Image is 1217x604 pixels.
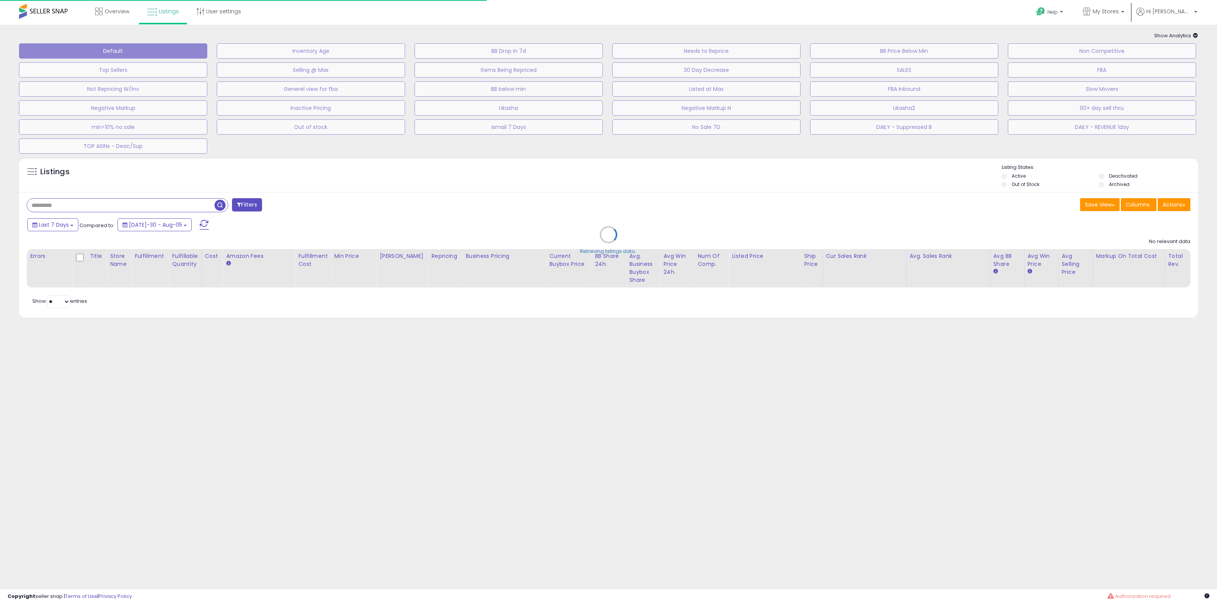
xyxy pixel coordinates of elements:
button: Default [19,43,207,59]
button: Listed at Max [612,81,801,97]
a: Help [1030,1,1071,25]
button: BB Price Below Min [810,43,998,59]
button: Ismail 7 Days [415,119,603,135]
span: Show Analytics [1154,32,1198,39]
button: DAILY - REVENUE 1day [1008,119,1196,135]
div: Retrieving listings data.. [580,248,637,255]
button: No Sale 7D [612,119,801,135]
button: 30 Day Decrease [612,62,801,78]
button: Non Competitive [1008,43,1196,59]
button: 90+ day sell thru [1008,100,1196,116]
span: Hi [PERSON_NAME] [1146,8,1192,15]
button: FBA Inbound [810,81,998,97]
button: Not Repricing W/Inv [19,81,207,97]
button: Top Sellers [19,62,207,78]
span: Help [1047,9,1058,15]
span: Overview [105,8,129,15]
span: Listings [159,8,179,15]
button: BB Drop in 7d [415,43,603,59]
button: Negative Markup [19,100,207,116]
button: BB below min [415,81,603,97]
i: Get Help [1036,7,1045,16]
button: Generel view for fba [217,81,405,97]
span: My Stores [1093,8,1119,15]
button: Out of stock [217,119,405,135]
button: Inactive Pricing [217,100,405,116]
button: Inventory Age [217,43,405,59]
button: FBA [1008,62,1196,78]
button: TOP ASINs - Deac/Sup [19,138,207,154]
button: Items Being Repriced [415,62,603,78]
button: Slow Movers [1008,81,1196,97]
button: Ukasha [415,100,603,116]
button: min>10% no sale [19,119,207,135]
button: SALES [810,62,998,78]
button: DAILY - Suppressed B [810,119,998,135]
button: Selling @ Max [217,62,405,78]
button: Needs to Reprice [612,43,801,59]
button: Ukasha2 [810,100,998,116]
a: Hi [PERSON_NAME] [1136,8,1197,25]
button: Negative Markup N [612,100,801,116]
